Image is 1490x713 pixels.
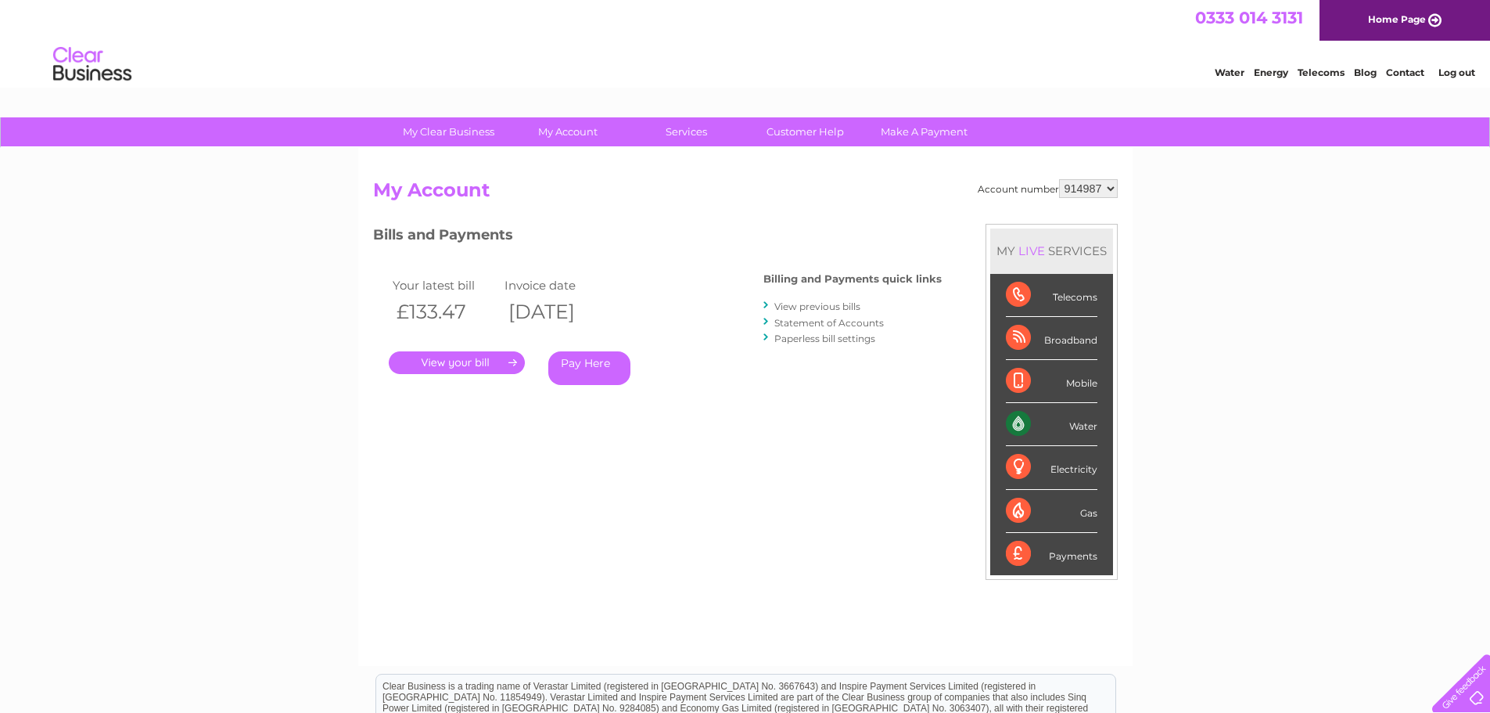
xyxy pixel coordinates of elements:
[389,275,501,296] td: Your latest bill
[1298,67,1345,78] a: Telecoms
[373,224,942,251] h3: Bills and Payments
[774,333,875,344] a: Paperless bill settings
[389,351,525,374] a: .
[774,301,860,312] a: View previous bills
[373,179,1118,209] h2: My Account
[1015,243,1048,258] div: LIVE
[1006,490,1097,533] div: Gas
[1254,67,1288,78] a: Energy
[1438,67,1475,78] a: Log out
[503,117,632,146] a: My Account
[622,117,751,146] a: Services
[376,9,1115,76] div: Clear Business is a trading name of Verastar Limited (registered in [GEOGRAPHIC_DATA] No. 3667643...
[1354,67,1377,78] a: Blog
[860,117,989,146] a: Make A Payment
[52,41,132,88] img: logo.png
[978,179,1118,198] div: Account number
[389,296,501,328] th: £133.47
[548,351,630,385] a: Pay Here
[1006,403,1097,446] div: Water
[990,229,1113,273] div: MY SERVICES
[1006,446,1097,489] div: Electricity
[774,317,884,329] a: Statement of Accounts
[384,117,513,146] a: My Clear Business
[1386,67,1424,78] a: Contact
[1006,533,1097,575] div: Payments
[501,296,613,328] th: [DATE]
[1006,317,1097,360] div: Broadband
[1006,274,1097,317] div: Telecoms
[1006,360,1097,403] div: Mobile
[501,275,613,296] td: Invoice date
[1215,67,1244,78] a: Water
[1195,8,1303,27] a: 0333 014 3131
[741,117,870,146] a: Customer Help
[763,273,942,285] h4: Billing and Payments quick links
